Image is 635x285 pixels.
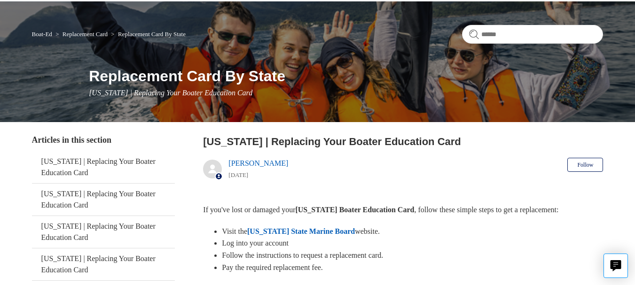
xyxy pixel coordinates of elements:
li: Boat-Ed [32,31,54,38]
li: Visit the website. [222,225,603,238]
li: Replacement Card By State [109,31,186,38]
input: Search [462,25,603,44]
a: Replacement Card [63,31,108,38]
a: [US_STATE] State Marine Board [247,227,355,235]
span: Articles in this section [32,135,111,145]
strong: [US_STATE] Boater Education Card [295,206,414,214]
li: Log into your account [222,237,603,249]
button: Follow Article [567,158,603,172]
li: Follow the instructions to request a replacement card. [222,249,603,262]
li: Replacement Card [54,31,109,38]
span: [US_STATE] | Replacing Your Boater Education Card [89,89,252,97]
a: Boat-Ed [32,31,52,38]
p: If you've lost or damaged your , follow these simple steps to get a replacement: [203,204,603,216]
li: Pay the required replacement fee. [222,262,603,274]
a: [US_STATE] | Replacing Your Boater Education Card [32,248,175,280]
a: Replacement Card By State [118,31,186,38]
a: [US_STATE] | Replacing Your Boater Education Card [32,184,175,216]
time: 05/22/2024, 08:59 [228,171,248,178]
h2: Oregon | Replacing Your Boater Education Card [203,134,603,149]
a: [US_STATE] | Replacing Your Boater Education Card [32,151,175,183]
a: [US_STATE] | Replacing Your Boater Education Card [32,216,175,248]
h1: Replacement Card By State [89,65,603,87]
a: [PERSON_NAME] [228,159,288,167]
button: Live chat [604,254,628,278]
